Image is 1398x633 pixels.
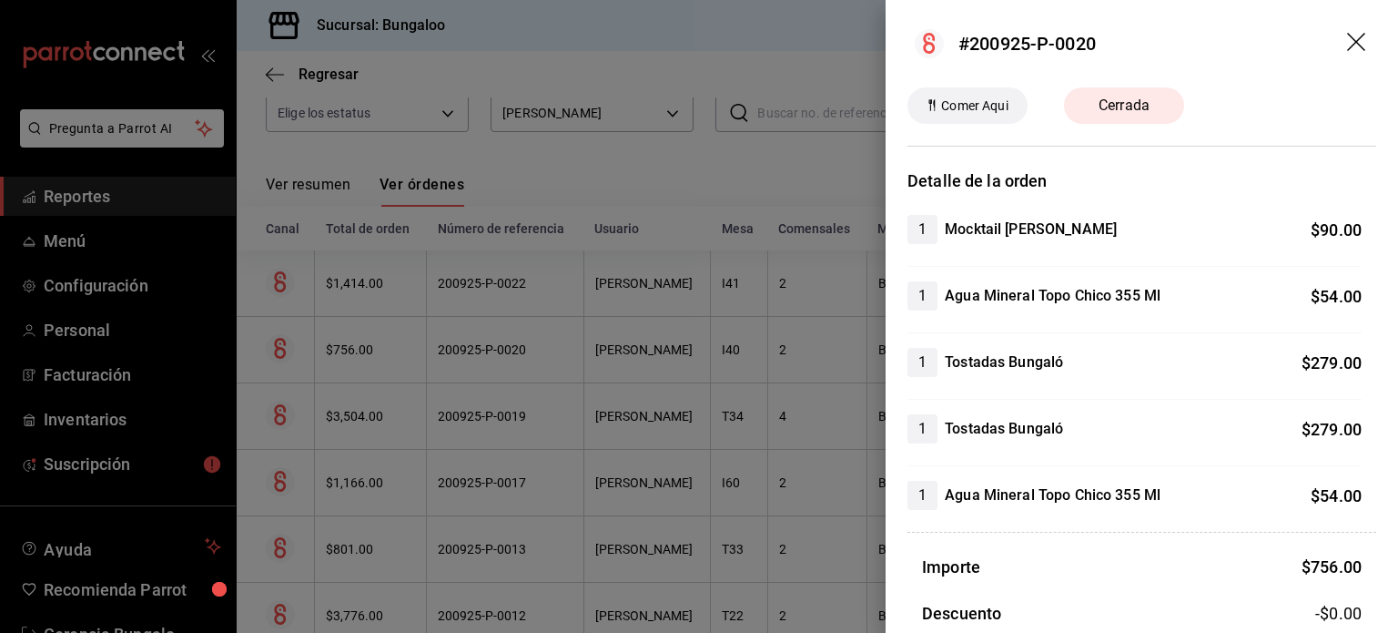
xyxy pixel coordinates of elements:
span: $ 54.00 [1311,287,1362,306]
span: -$0.00 [1315,601,1362,626]
span: 1 [907,285,937,307]
span: $ 756.00 [1302,557,1362,577]
h4: Mocktail [PERSON_NAME] [945,219,1117,240]
span: 1 [907,418,937,440]
h4: Tostadas Bungaló [945,352,1063,373]
span: $ 279.00 [1302,420,1362,439]
div: #200925-P-0020 [958,30,1096,57]
h3: Detalle de la orden [907,168,1376,193]
h4: Tostadas Bungaló [945,418,1063,440]
span: $ 279.00 [1302,353,1362,373]
span: 1 [907,219,937,240]
span: $ 90.00 [1311,220,1362,240]
button: drag [1347,33,1369,55]
span: Cerrada [1088,95,1160,117]
h4: Agua Mineral Topo Chico 355 Ml [945,485,1160,506]
h4: Agua Mineral Topo Chico 355 Ml [945,285,1160,307]
span: Comer Aqui [934,97,1015,116]
h3: Descuento [922,601,1001,626]
span: 1 [907,352,937,373]
span: $ 54.00 [1311,486,1362,505]
h3: Importe [922,555,980,579]
span: 1 [907,485,937,506]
